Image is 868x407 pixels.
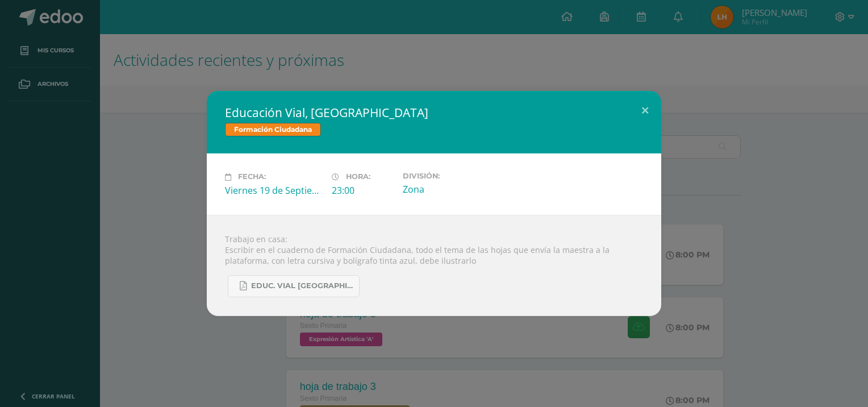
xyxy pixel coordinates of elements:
div: Viernes 19 de Septiembre [225,184,323,197]
button: Close (Esc) [629,91,661,130]
h2: Educación Vial, [GEOGRAPHIC_DATA] [225,105,643,121]
span: Formación Ciudadana [225,123,321,136]
div: Trabajo en casa: Escribir en el cuaderno de Formación Ciudadana, todo el tema de las hojas que en... [207,215,661,316]
div: Zona [403,183,500,196]
span: Fecha: [238,173,266,181]
a: Educ. Vial [GEOGRAPHIC_DATA]pdf [228,275,360,297]
span: Hora: [346,173,370,181]
label: División: [403,172,500,180]
div: 23:00 [332,184,394,197]
span: Educ. Vial [GEOGRAPHIC_DATA]pdf [251,281,353,290]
